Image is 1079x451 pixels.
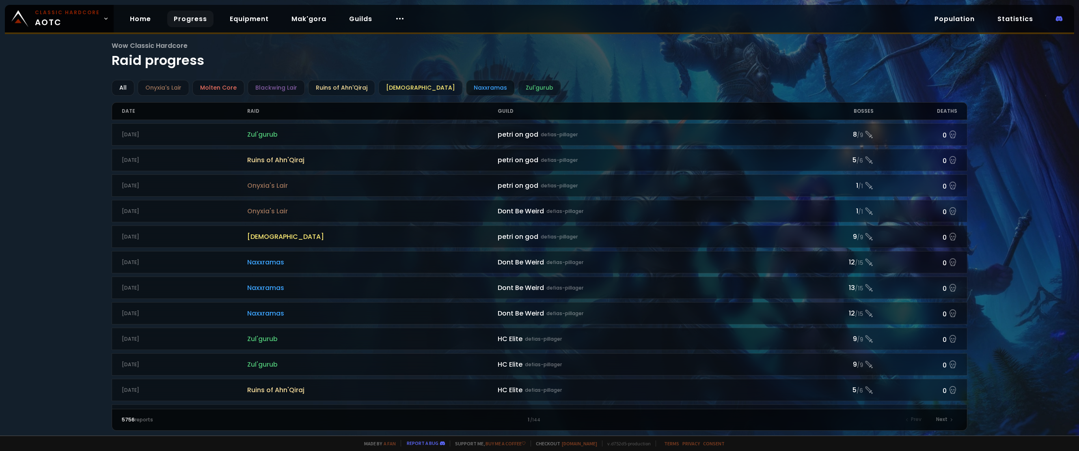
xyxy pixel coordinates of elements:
[122,310,247,317] div: [DATE]
[790,129,874,140] div: 8
[247,180,498,191] span: Onyxia's Lair
[498,180,790,191] div: petri on god
[223,11,275,27] a: Equipment
[498,257,790,267] div: Dont Be Weird
[35,9,100,28] span: AOTC
[498,206,790,216] div: Dont Be Weird
[790,103,874,120] div: Bosses
[541,157,578,164] small: defias-pillager
[874,256,957,268] div: 0
[112,41,967,70] h1: Raid progress
[874,282,957,294] div: 0
[790,385,874,395] div: 5
[525,361,562,368] small: defias-pillager
[192,80,244,96] div: Molten Core
[247,385,498,395] span: Ruins of Ahn'Qiraj
[855,259,863,267] small: / 15
[531,440,597,447] span: Checkout
[498,155,790,165] div: petri on god
[247,283,498,293] span: Naxxramas
[874,307,957,319] div: 0
[112,353,967,376] a: [DATE]Zul'gurubHC Elitedefias-pillager9/90
[857,157,863,165] small: / 6
[525,335,562,343] small: defias-pillager
[122,103,247,120] div: Date
[112,404,967,427] a: [DATE]Ruins of Ahn'QirajHC Elitedefias-pillager5/60
[112,149,967,171] a: [DATE]Ruins of Ahn'Qirajpetri on goddefias-pillager5/60
[790,359,874,369] div: 9
[359,440,396,447] span: Made by
[541,233,578,241] small: defias-pillager
[247,308,498,318] span: Naxxramas
[247,359,498,369] span: Zul'gurub
[855,285,863,293] small: / 15
[112,302,967,324] a: [DATE]NaxxramasDont Be Weirddefias-pillager12/150
[874,129,957,140] div: 0
[122,416,135,423] span: 5756
[858,208,863,216] small: / 1
[498,308,790,318] div: Dont Be Weird
[122,157,247,164] div: [DATE]
[562,440,597,447] a: [DOMAIN_NAME]
[664,440,679,447] a: Terms
[790,257,874,267] div: 12
[546,259,583,266] small: defias-pillager
[247,257,498,267] span: Naxxramas
[530,417,540,423] small: / 144
[790,334,874,344] div: 9
[546,284,583,292] small: defias-pillager
[498,359,790,369] div: HC Elite
[247,129,498,140] span: Zul'gurub
[546,208,583,215] small: defias-pillager
[874,103,957,120] div: Deaths
[518,80,561,96] div: Zul'gurub
[331,416,749,423] div: 1
[541,131,578,138] small: defias-pillager
[874,180,957,191] div: 0
[112,251,967,273] a: [DATE]NaxxramasDont Be Weirddefias-pillager12/150
[450,440,526,447] span: Support me,
[928,11,981,27] a: Population
[790,283,874,293] div: 13
[874,154,957,166] div: 0
[857,336,863,344] small: / 9
[407,440,438,446] a: Report a bug
[122,284,247,292] div: [DATE]
[112,80,134,96] div: All
[602,440,651,447] span: v. d752d5 - production
[874,333,957,345] div: 0
[378,80,463,96] div: [DEMOGRAPHIC_DATA]
[486,440,526,447] a: Buy me a coffee
[248,80,305,96] div: Blackwing Lair
[498,385,790,395] div: HC Elite
[498,103,790,120] div: Guild
[857,234,863,242] small: / 9
[991,11,1040,27] a: Statistics
[546,310,583,317] small: defias-pillager
[112,123,967,146] a: [DATE]Zul'gurubpetri on goddefias-pillager8/90
[466,80,515,96] div: Naxxramas
[122,335,247,343] div: [DATE]
[122,259,247,266] div: [DATE]
[247,155,498,165] span: Ruins of Ahn'Qiraj
[682,440,700,447] a: Privacy
[857,361,863,369] small: / 9
[874,205,957,217] div: 0
[703,440,725,447] a: Consent
[122,361,247,368] div: [DATE]
[790,180,874,191] div: 1
[112,174,967,197] a: [DATE]Onyxia's Lairpetri on goddefias-pillager1/10
[112,379,967,401] a: [DATE]Ruins of Ahn'QirajHC Elitedefias-pillager5/60
[112,200,967,222] a: [DATE]Onyxia's LairDont Be Weirddefias-pillager1/10
[112,277,967,299] a: [DATE]NaxxramasDont Be Weirddefias-pillager13/150
[138,80,189,96] div: Onyxia's Lair
[541,182,578,189] small: defias-pillager
[874,384,957,396] div: 0
[858,183,863,191] small: / 1
[122,387,247,394] div: [DATE]
[498,334,790,344] div: HC Elite
[857,131,863,140] small: / 9
[247,334,498,344] span: Zul'gurub
[384,440,396,447] a: a fan
[122,208,247,215] div: [DATE]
